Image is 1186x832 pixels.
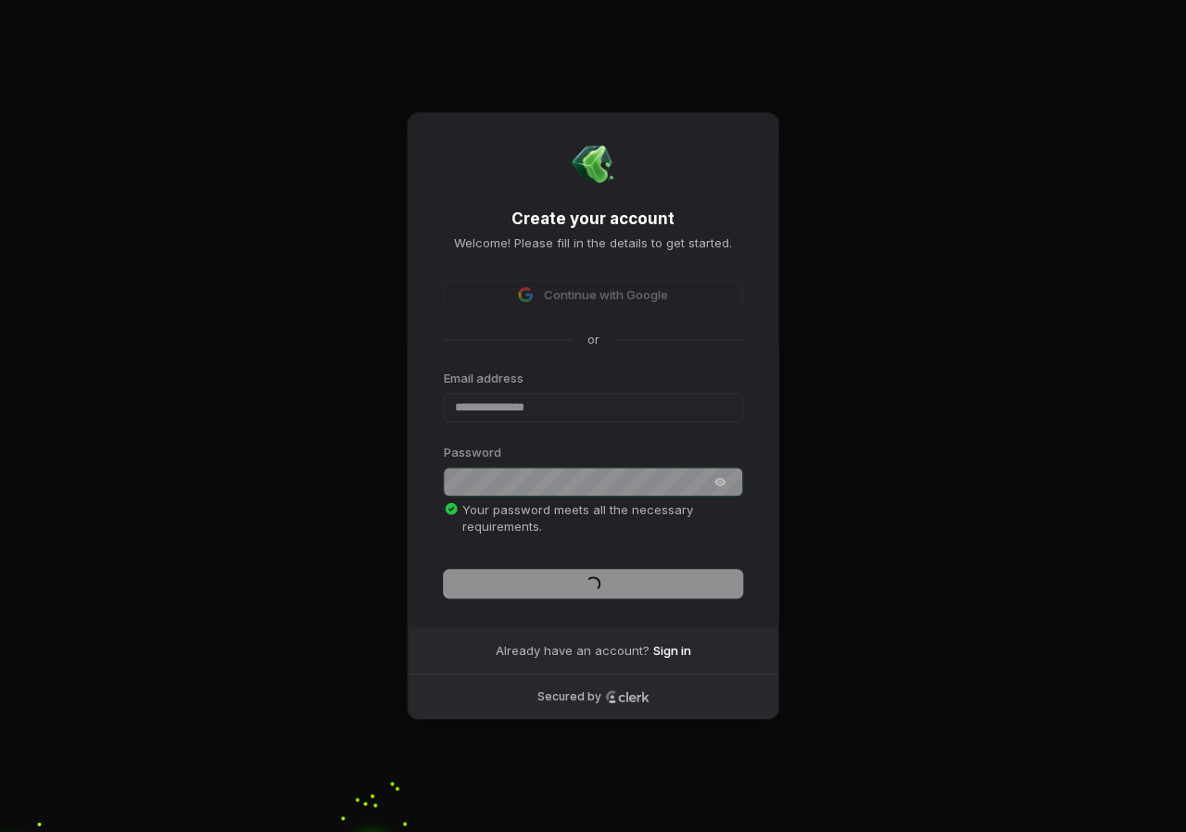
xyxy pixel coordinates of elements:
[605,690,650,703] a: Clerk logo
[496,642,650,659] span: Already have an account?
[571,142,615,186] img: Jello SEO
[444,234,742,251] p: Welcome! Please fill in the details to get started.
[587,331,599,347] p: or
[701,471,738,493] button: Show password
[653,642,691,659] a: Sign in
[444,208,742,231] h1: Create your account
[444,501,742,535] p: Your password meets all the necessary requirements.
[537,689,601,704] p: Secured by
